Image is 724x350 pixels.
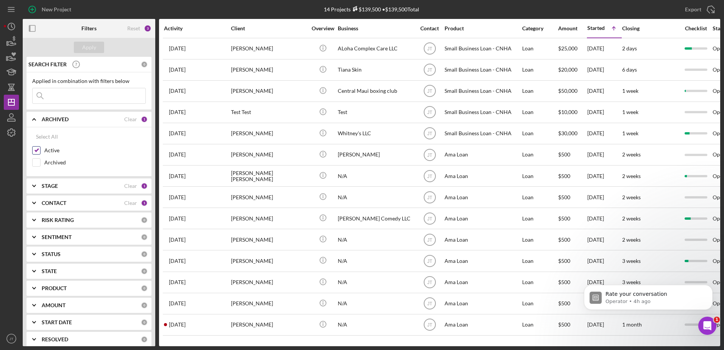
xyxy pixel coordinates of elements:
[22,4,34,16] img: Profile image for Operator
[587,208,621,228] div: [DATE]
[427,173,432,179] text: JT
[445,25,520,31] div: Product
[231,39,307,59] div: [PERSON_NAME]
[622,173,641,179] time: 2 weeks
[338,39,413,59] div: ALoha Complex Care LLC
[141,234,148,241] div: 0
[622,66,637,73] time: 6 days
[445,272,520,292] div: Ama Loan
[427,237,432,242] text: JT
[622,130,638,136] time: 1 week
[42,251,61,257] b: STATUS
[587,81,621,101] div: [DATE]
[169,237,186,243] time: 2025-08-13 22:59
[141,183,148,189] div: 1
[522,187,557,207] div: Loan
[169,67,186,73] time: 2025-08-02 04:39
[141,319,148,326] div: 0
[231,208,307,228] div: [PERSON_NAME]
[587,102,621,122] div: [DATE]
[42,2,71,17] div: New Project
[587,145,621,165] div: [DATE]
[445,230,520,250] div: Ama Loan
[622,258,641,264] time: 3 weeks
[144,25,151,32] div: 3
[42,285,67,291] b: PRODUCT
[522,230,557,250] div: Loan
[522,39,557,59] div: Loan
[338,145,413,165] div: [PERSON_NAME]
[169,173,186,179] time: 2025-08-26 21:35
[231,81,307,101] div: [PERSON_NAME]
[42,234,72,240] b: SENTIMENT
[445,251,520,271] div: Ama Loan
[169,194,186,200] time: 2025-08-13 02:35
[338,25,413,31] div: Business
[27,71,145,102] div: If we have to deny an application for an "other" reason not listed, we could add the reasoning in...
[587,39,621,59] div: [DATE]
[42,302,66,308] b: AMOUNT
[522,123,557,144] div: Loan
[558,66,577,73] span: $20,000
[42,217,74,223] b: RISK RATING
[231,145,307,165] div: [PERSON_NAME]
[338,294,413,314] div: N/A
[127,25,140,31] div: Reset
[427,110,432,115] text: JT
[558,109,577,115] span: $10,000
[445,208,520,228] div: Ama Loan
[36,129,58,144] div: Select All
[12,242,18,248] button: Emoji picker
[338,102,413,122] div: Test
[677,2,720,17] button: Export
[338,208,413,228] div: [PERSON_NAME] Comedy LLC
[6,108,145,212] div: Christina says…
[6,33,124,65] div: I will also share this feedback with our product team, could you tell me a bit more why this is i...
[445,187,520,207] div: Ama Loan
[338,81,413,101] div: Central Maui boxing club
[445,123,520,144] div: Small Business Loan - CNHA
[169,130,186,136] time: 2025-08-18 22:16
[12,112,118,202] div: Noted, thank you for the additional insight! For now, you could add more custom turndown reasons ...
[6,108,124,206] div: Noted, thank you for the additional insight! For now, you could add more custom turndown reasons ...
[28,61,67,67] b: SEARCH FILTER
[558,321,570,328] span: $500
[324,6,419,12] div: 14 Projects • $139,500 Total
[231,123,307,144] div: [PERSON_NAME]
[558,279,570,285] span: $500
[587,123,621,144] div: [DATE]
[522,272,557,292] div: Loan
[427,152,432,158] text: JT
[445,145,520,165] div: Ama Loan
[558,151,570,158] span: $500
[141,200,148,206] div: 1
[338,230,413,250] div: N/A
[12,38,118,60] div: I will also share this feedback with our product team, could you tell me a bit more why this is i...
[24,242,30,248] button: Gif picker
[231,187,307,207] div: [PERSON_NAME]
[164,25,230,31] div: Activity
[587,166,621,186] div: [DATE]
[42,336,68,342] b: RESOLVED
[338,166,413,186] div: N/A
[36,242,42,248] button: Upload attachment
[169,258,186,264] time: 2025-08-14 04:09
[522,166,557,186] div: Loan
[6,212,145,223] div: [DATE]
[698,317,716,335] iframe: Intercom live chat
[231,315,307,335] div: [PERSON_NAME]
[169,279,186,285] time: 2025-08-14 23:37
[6,226,145,239] textarea: Message…
[587,230,621,250] div: [DATE]
[445,102,520,122] div: Small Business Loan - CNHA
[6,71,145,108] div: Jazmin says…
[427,259,432,264] text: JT
[558,87,577,94] span: $50,000
[622,236,641,243] time: 2 weeks
[42,200,66,206] b: CONTACT
[338,60,413,80] div: Tiana Skin
[133,3,147,17] div: Close
[587,251,621,271] div: [DATE]
[622,25,679,31] div: Closing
